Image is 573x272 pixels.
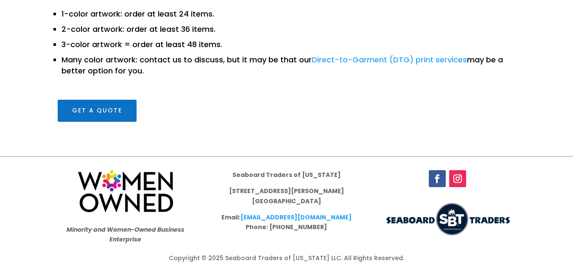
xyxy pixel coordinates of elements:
img: LOGO-use-300x75 [384,203,511,235]
li: Many color artwork: contact us to discuss, but it may be that our may be a better option for you. [61,50,516,76]
div: Copyright © 2025 Seaboard Traders of [US_STATE] LLC. All Rights Reserved. [58,253,516,264]
p: Seaboard Traders of [US_STATE] [218,170,354,186]
li: 2-color artwork: order at least 36 items. [61,20,516,35]
a: Follow on Instagram [449,170,466,187]
p: [STREET_ADDRESS][PERSON_NAME] [GEOGRAPHIC_DATA] [218,186,354,213]
a: Direct-to-Garment (DTG) print services [312,54,467,65]
p: Minority and Women-Owned Business Enterprise [58,225,193,245]
a: Get a Quote [58,100,137,122]
p: Email: Phone: [PHONE_NUMBER] [218,213,354,233]
a: [EMAIL_ADDRESS][DOMAIN_NAME] [240,213,352,222]
a: Follow on Facebook [429,170,446,187]
li: 3-color artwork = order at least 48 items. [61,35,516,50]
li: 1-color artwork: order at least 24 items. [61,4,516,20]
img: women-owned-logo [78,170,173,212]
